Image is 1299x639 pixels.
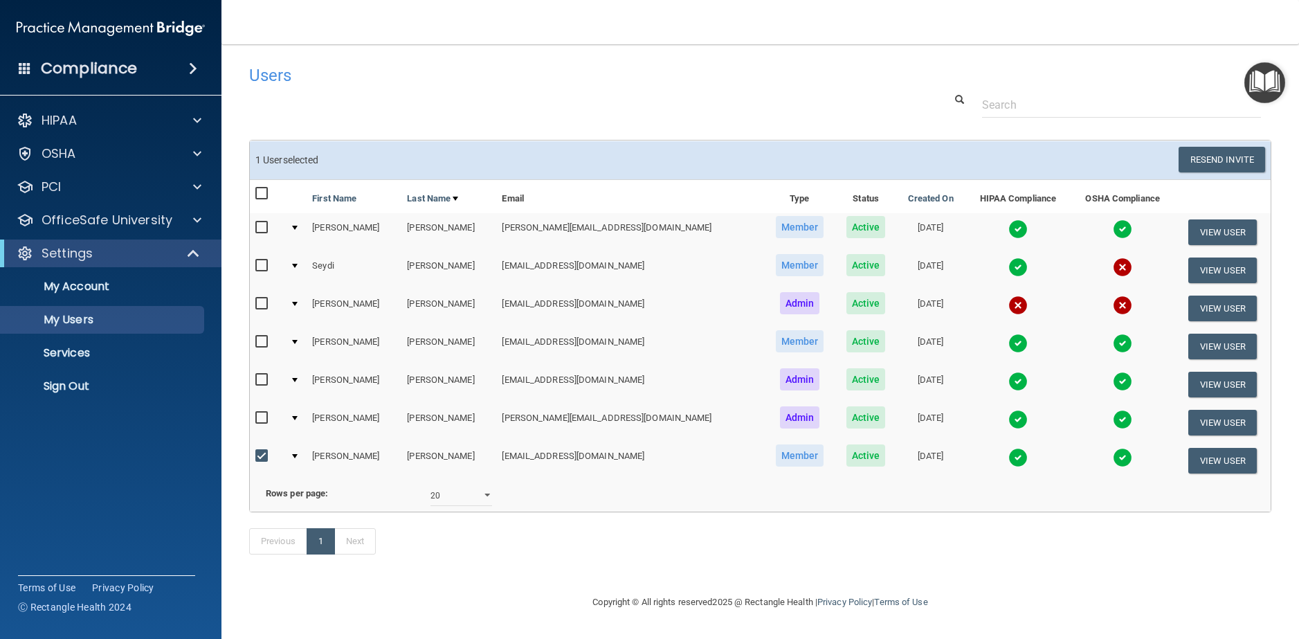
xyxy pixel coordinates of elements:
[1113,334,1132,353] img: tick.e7d51cea.svg
[401,442,496,479] td: [PERSON_NAME]
[764,180,836,213] th: Type
[1188,296,1257,321] button: View User
[817,597,872,607] a: Privacy Policy
[846,216,886,238] span: Active
[496,404,763,442] td: [PERSON_NAME][EMAIL_ADDRESS][DOMAIN_NAME]
[249,528,307,555] a: Previous
[41,59,137,78] h4: Compliance
[307,251,401,289] td: Seydi
[496,289,763,327] td: [EMAIL_ADDRESS][DOMAIN_NAME]
[896,404,965,442] td: [DATE]
[1113,296,1132,315] img: cross.ca9f0e7f.svg
[42,179,61,195] p: PCI
[846,330,886,352] span: Active
[407,190,458,207] a: Last Name
[307,213,401,251] td: [PERSON_NAME]
[307,366,401,404] td: [PERSON_NAME]
[42,145,76,162] p: OSHA
[1188,219,1257,245] button: View User
[846,292,886,314] span: Active
[874,597,927,607] a: Terms of Use
[1188,258,1257,283] button: View User
[18,600,131,614] span: Ⓒ Rectangle Health 2024
[266,488,328,498] b: Rows per page:
[846,406,886,429] span: Active
[965,180,1071,213] th: HIPAA Compliance
[255,155,750,165] h6: 1 User selected
[42,112,77,129] p: HIPAA
[1188,334,1257,359] button: View User
[496,180,763,213] th: Email
[249,66,837,84] h4: Users
[496,366,763,404] td: [EMAIL_ADDRESS][DOMAIN_NAME]
[1060,541,1282,596] iframe: Drift Widget Chat Controller
[896,289,965,327] td: [DATE]
[401,251,496,289] td: [PERSON_NAME]
[307,327,401,366] td: [PERSON_NAME]
[508,580,1013,624] div: Copyright © All rights reserved 2025 @ Rectangle Health | |
[780,368,820,390] span: Admin
[42,245,93,262] p: Settings
[1008,372,1028,391] img: tick.e7d51cea.svg
[307,404,401,442] td: [PERSON_NAME]
[9,280,198,294] p: My Account
[1188,448,1257,474] button: View User
[908,190,954,207] a: Created On
[1008,258,1028,277] img: tick.e7d51cea.svg
[17,212,201,228] a: OfficeSafe University
[780,292,820,314] span: Admin
[982,92,1261,118] input: Search
[496,327,763,366] td: [EMAIL_ADDRESS][DOMAIN_NAME]
[401,327,496,366] td: [PERSON_NAME]
[334,528,376,555] a: Next
[780,406,820,429] span: Admin
[17,145,201,162] a: OSHA
[9,313,198,327] p: My Users
[307,442,401,479] td: [PERSON_NAME]
[42,212,172,228] p: OfficeSafe University
[1113,410,1132,429] img: tick.e7d51cea.svg
[846,368,886,390] span: Active
[17,15,205,42] img: PMB logo
[1008,296,1028,315] img: cross.ca9f0e7f.svg
[896,366,965,404] td: [DATE]
[896,213,965,251] td: [DATE]
[1179,147,1265,172] button: Resend Invite
[307,289,401,327] td: [PERSON_NAME]
[1244,62,1285,103] button: Open Resource Center
[496,442,763,479] td: [EMAIL_ADDRESS][DOMAIN_NAME]
[401,289,496,327] td: [PERSON_NAME]
[776,254,824,276] span: Member
[401,366,496,404] td: [PERSON_NAME]
[896,442,965,479] td: [DATE]
[1188,372,1257,397] button: View User
[307,528,335,555] a: 1
[496,213,763,251] td: [PERSON_NAME][EMAIL_ADDRESS][DOMAIN_NAME]
[776,330,824,352] span: Member
[1008,334,1028,353] img: tick.e7d51cea.svg
[846,254,886,276] span: Active
[835,180,896,213] th: Status
[401,404,496,442] td: [PERSON_NAME]
[896,327,965,366] td: [DATE]
[896,251,965,289] td: [DATE]
[9,346,198,360] p: Services
[18,581,75,595] a: Terms of Use
[17,112,201,129] a: HIPAA
[776,216,824,238] span: Member
[17,179,201,195] a: PCI
[1113,258,1132,277] img: cross.ca9f0e7f.svg
[496,251,763,289] td: [EMAIL_ADDRESS][DOMAIN_NAME]
[1008,448,1028,467] img: tick.e7d51cea.svg
[1188,410,1257,435] button: View User
[776,444,824,467] span: Member
[1113,219,1132,239] img: tick.e7d51cea.svg
[1008,410,1028,429] img: tick.e7d51cea.svg
[1071,180,1174,213] th: OSHA Compliance
[1113,448,1132,467] img: tick.e7d51cea.svg
[846,444,886,467] span: Active
[9,379,198,393] p: Sign Out
[312,190,356,207] a: First Name
[17,245,201,262] a: Settings
[92,581,154,595] a: Privacy Policy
